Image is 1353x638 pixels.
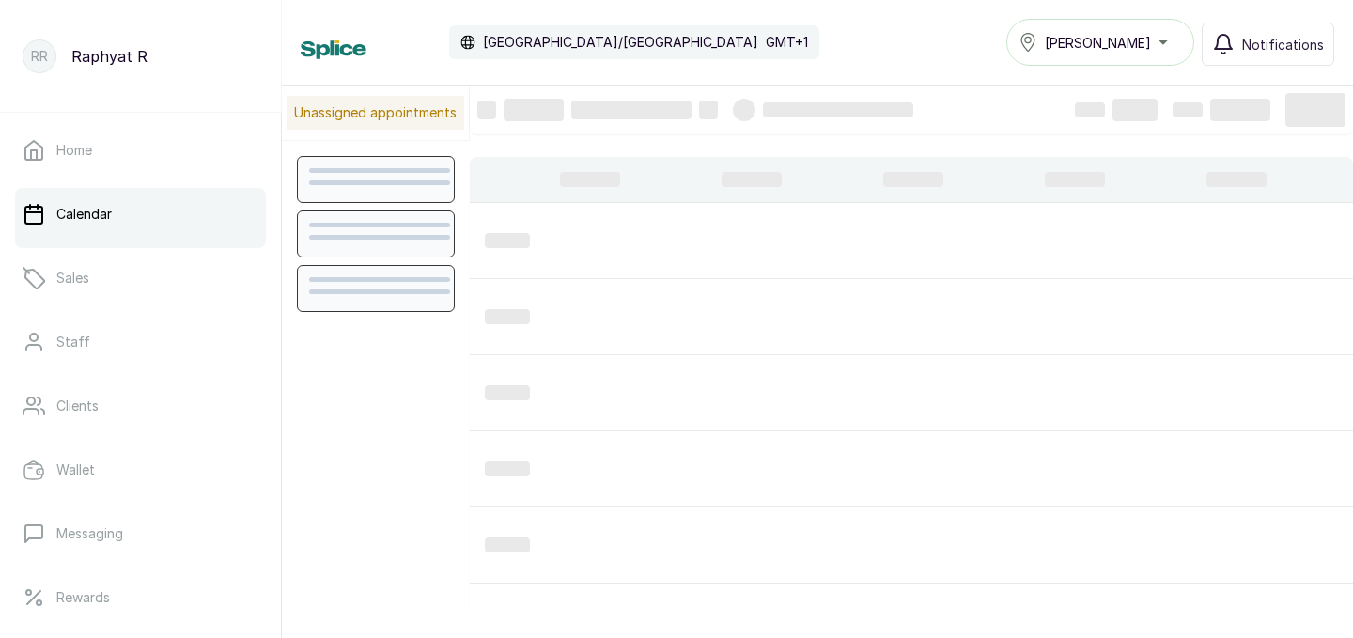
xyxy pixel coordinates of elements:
a: Staff [15,316,266,368]
a: Sales [15,252,266,304]
a: Calendar [15,188,266,241]
p: Sales [56,269,89,288]
p: Clients [56,397,99,415]
p: Raphyat R [71,45,148,68]
p: Calendar [56,205,112,224]
a: Clients [15,380,266,432]
a: Messaging [15,507,266,560]
a: Wallet [15,443,266,496]
p: Rewards [56,588,110,607]
span: Notifications [1242,35,1324,54]
button: Notifications [1202,23,1334,66]
a: Home [15,124,266,177]
button: [PERSON_NAME] [1006,19,1194,66]
p: GMT+1 [766,33,808,52]
span: [PERSON_NAME] [1045,33,1151,53]
p: Staff [56,333,90,351]
p: Unassigned appointments [287,96,464,130]
p: Wallet [56,460,95,479]
p: Messaging [56,524,123,543]
p: RR [31,47,48,66]
a: Rewards [15,571,266,624]
p: Home [56,141,92,160]
p: [GEOGRAPHIC_DATA]/[GEOGRAPHIC_DATA] [483,33,758,52]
